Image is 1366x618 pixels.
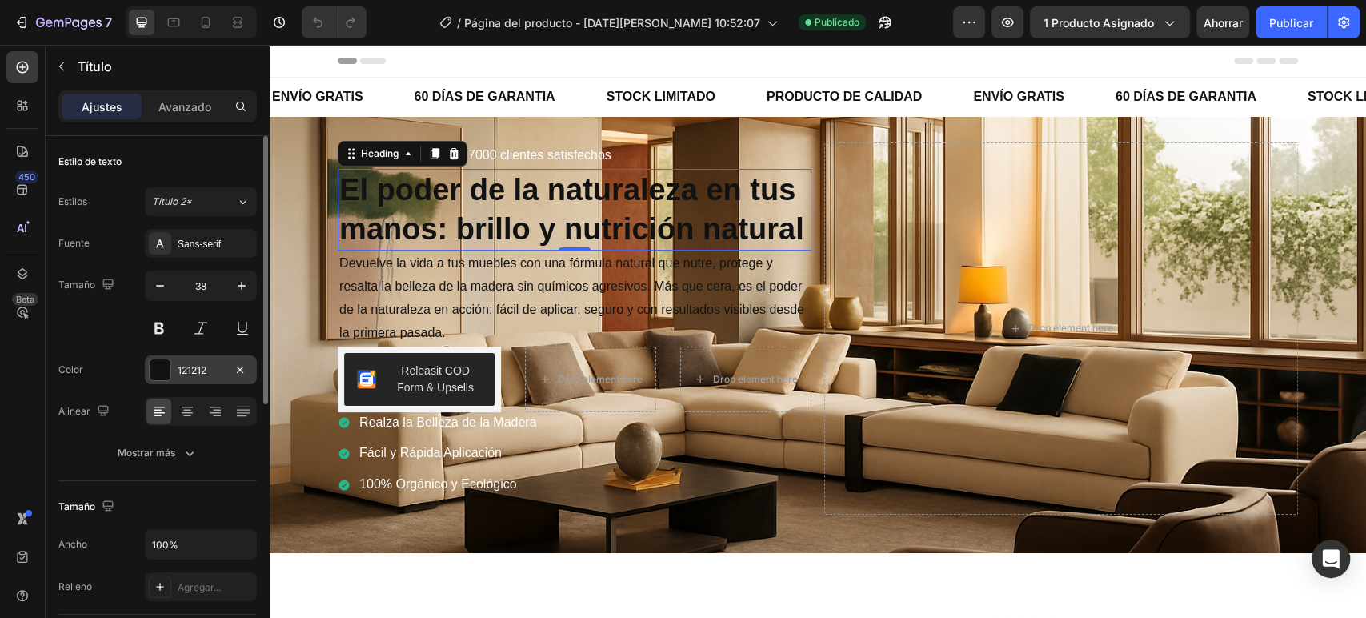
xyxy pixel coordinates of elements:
[58,580,92,592] font: Relleno
[1038,41,1147,64] p: STOCK LIMITADO
[58,363,83,375] font: Color
[18,171,35,183] font: 450
[1030,6,1190,38] button: 1 producto asignado
[759,277,843,290] div: Drop element here
[78,58,112,74] font: Título
[58,195,87,207] font: Estilos
[146,530,256,559] input: Auto
[288,328,373,341] div: Drop element here
[270,45,1366,618] iframe: Área de diseño
[82,100,122,114] font: Ajustes
[87,325,106,344] img: CKKYs5695_ICEAE=.webp
[90,431,266,448] p: 100% Orgánico y Ecológico
[1312,540,1350,578] div: Abrir Intercom Messenger
[152,195,192,207] font: Título 2*
[90,400,266,417] p: Fácil y Rápida Aplicación
[145,187,257,216] button: Título 2*
[158,100,211,114] font: Avanzado
[74,308,225,361] button: Releasit COD Form & Upsells
[70,207,540,299] p: Devuelve la vida a tus muebles con una fórmula natural que nutre, protege y resalta la belleza de...
[16,294,34,305] font: Beta
[153,99,342,122] p: Más de 7000 clientes satisfechos
[119,318,212,351] div: Releasit COD Form & Upsells
[1256,6,1327,38] button: Publicar
[58,500,95,512] font: Tamaño
[58,279,95,291] font: Tamaño
[464,16,760,30] font: Página del producto - [DATE][PERSON_NAME] 10:52:07
[443,328,528,341] div: Drop element here
[302,6,367,38] div: Deshacer/Rehacer
[70,128,535,201] strong: El poder de la naturaleza en tus manos: brillo y nutrición natural
[90,370,266,387] p: Realza la Belleza de la Madera
[457,16,461,30] font: /
[1269,16,1313,30] font: Publicar
[178,581,221,593] font: Agregar...
[88,102,132,116] div: Heading
[178,364,206,376] font: 121212
[1204,16,1243,30] font: Ahorrar
[78,57,250,76] p: Título
[178,239,221,250] font: Sans-serif
[1196,6,1249,38] button: Ahorrar
[6,6,119,38] button: 7
[815,16,859,28] font: Publicado
[58,237,90,249] font: Fuente
[58,405,90,417] font: Alinear
[118,447,175,459] font: Mostrar más
[105,14,112,30] font: 7
[58,439,257,468] button: Mostrar más
[1044,16,1154,30] font: 1 producto asignado
[58,538,87,550] font: Ancho
[58,155,122,167] font: Estilo de texto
